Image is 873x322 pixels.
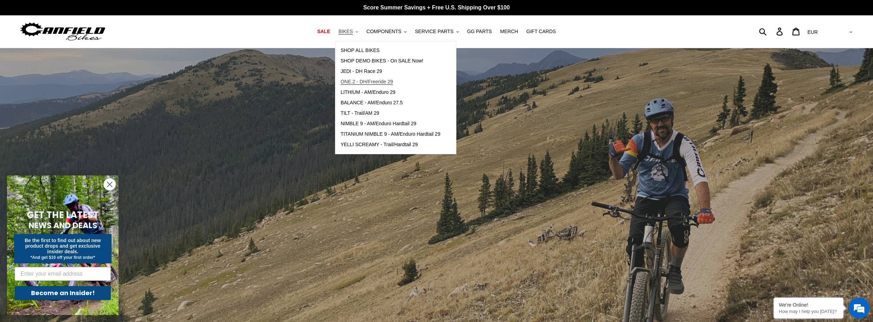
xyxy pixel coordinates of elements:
span: MERCH [500,29,518,35]
a: SHOP DEMO BIKES - On SALE Now! [335,56,446,66]
a: JEDI - DH Race 29 [335,66,446,77]
span: SHOP DEMO BIKES - On SALE Now! [341,58,423,64]
a: SALE [314,27,334,36]
span: We're online! [40,88,96,158]
span: SALE [317,29,330,35]
a: LITHIUM - AM/Enduro 29 [335,87,446,98]
span: JEDI - DH Race 29 [341,68,382,74]
img: Canfield Bikes [19,21,106,43]
a: ONE.2 - DH/Freeride 29 [335,77,446,87]
a: TILT - Trail/AM 29 [335,108,446,119]
span: BIKES [339,29,353,35]
span: LITHIUM - AM/Enduro 29 [341,89,395,95]
span: TILT - Trail/AM 29 [341,110,379,116]
button: BIKES [335,27,362,36]
span: COMPONENTS [366,29,401,35]
input: Enter your email address [15,267,111,281]
a: MERCH [497,27,522,36]
span: NEWS AND DEALS [29,220,97,231]
img: d_696896380_company_1647369064580_696896380 [22,35,40,52]
button: Become an Insider! [15,286,111,300]
button: COMPONENTS [363,27,410,36]
button: Close dialog [104,178,116,190]
input: Search [763,24,781,39]
span: SHOP ALL BIKES [341,47,380,53]
span: TITANIUM NIMBLE 9 - AM/Enduro Hardtail 29 [341,131,440,137]
a: SHOP ALL BIKES [335,45,446,56]
a: GIFT CARDS [523,27,560,36]
span: GG PARTS [467,29,492,35]
a: TITANIUM NIMBLE 9 - AM/Enduro Hardtail 29 [335,129,446,140]
div: Navigation go back [8,38,18,49]
span: Be the first to find out about new product drops and get exclusive insider deals. [25,238,101,254]
span: YELLI SCREAMY - Trail/Hardtail 29 [341,142,418,148]
div: Chat with us now [47,39,128,48]
span: GIFT CARDS [526,29,556,35]
div: We're Online! [779,302,838,308]
span: ONE.2 - DH/Freeride 29 [341,79,393,85]
a: BALANCE - AM/Enduro 27.5 [335,98,446,108]
a: YELLI SCREAMY - Trail/Hardtail 29 [335,140,446,150]
div: Minimize live chat window [114,3,131,20]
span: BALANCE - AM/Enduro 27.5 [341,100,403,106]
span: NIMBLE 9 - AM/Enduro Hardtail 29 [341,121,416,127]
p: How may I help you today? [779,309,838,314]
span: SERVICE PARTS [415,29,453,35]
a: NIMBLE 9 - AM/Enduro Hardtail 29 [335,119,446,129]
textarea: Type your message and hit 'Enter' [3,190,133,215]
button: SERVICE PARTS [411,27,462,36]
span: GET THE LATEST [27,209,99,221]
a: GG PARTS [464,27,495,36]
span: *And get $10 off your first order* [30,255,95,260]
